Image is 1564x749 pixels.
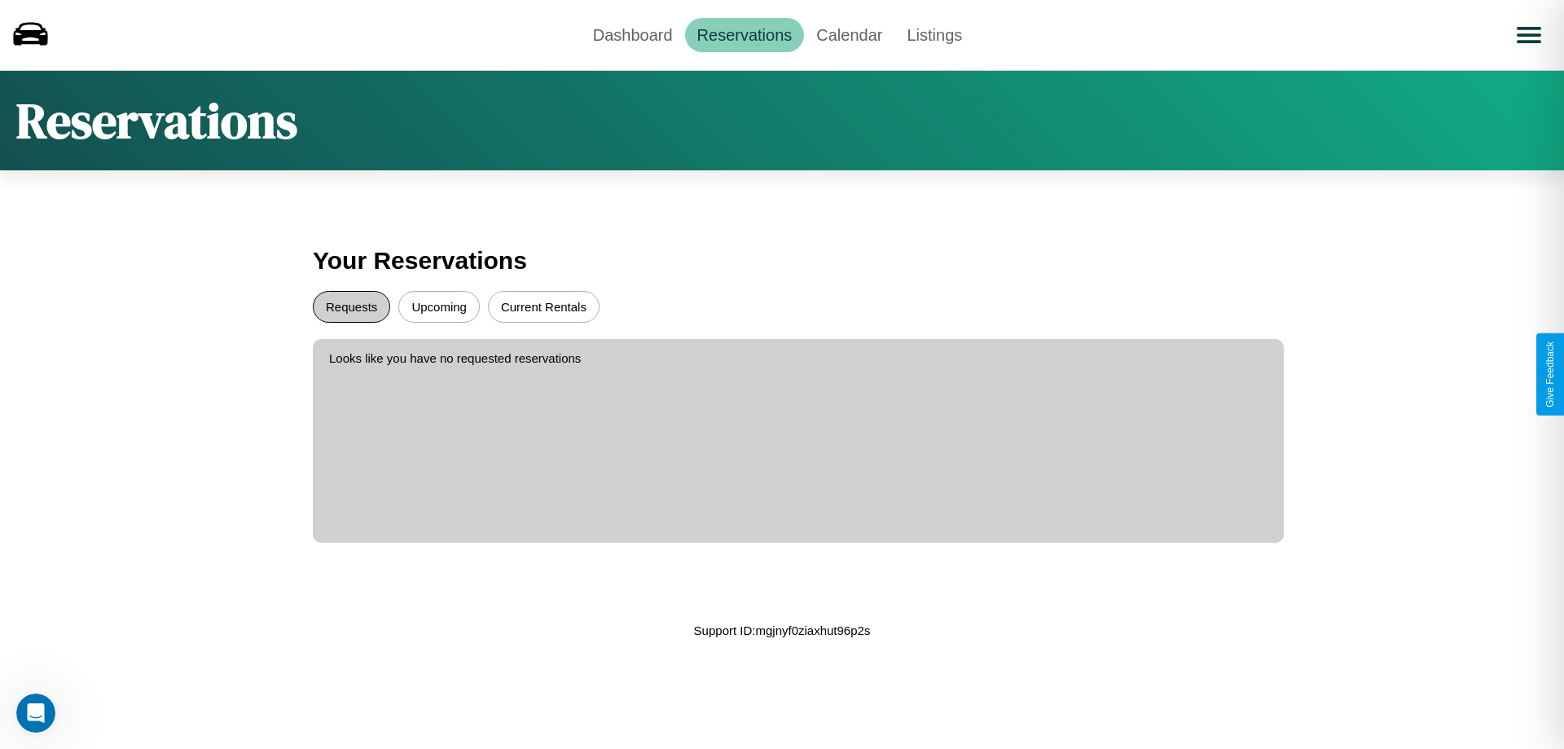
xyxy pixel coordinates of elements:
[329,347,1267,369] p: Looks like you have no requested reservations
[694,619,871,641] p: Support ID: mgjnyf0ziaxhut96p2s
[1506,12,1552,58] button: Open menu
[398,291,480,323] button: Upcoming
[1544,341,1556,408] div: Give Feedback
[488,291,600,323] button: Current Rentals
[16,87,297,154] h1: Reservations
[685,18,805,52] a: Reservations
[313,291,390,323] button: Requests
[16,694,55,733] iframe: Intercom live chat
[313,239,1251,283] h3: Your Reservations
[894,18,974,52] a: Listings
[581,18,685,52] a: Dashboard
[804,18,894,52] a: Calendar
